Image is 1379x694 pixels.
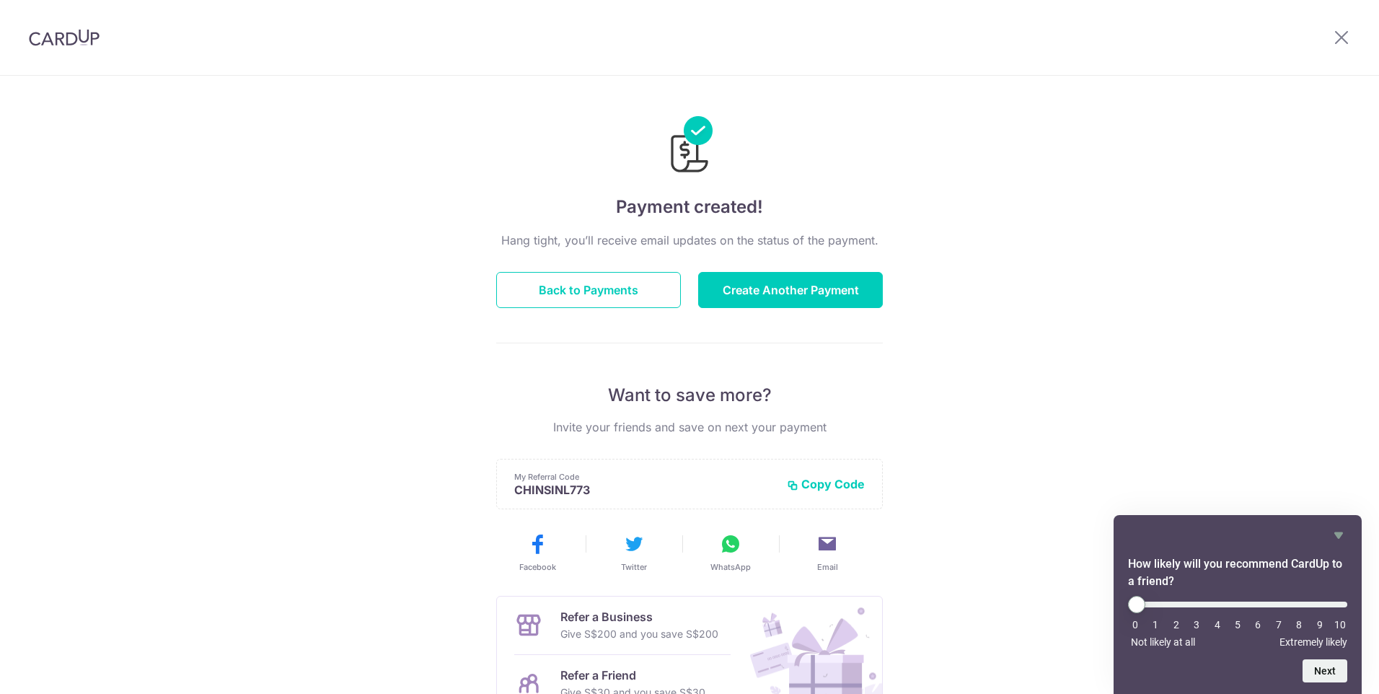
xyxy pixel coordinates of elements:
li: 4 [1210,619,1225,631]
button: Back to Payments [496,272,681,308]
div: How likely will you recommend CardUp to a friend? Select an option from 0 to 10, with 0 being Not... [1128,527,1347,682]
button: Hide survey [1330,527,1347,544]
p: Invite your friends and save on next your payment [496,418,883,436]
span: Facebook [519,561,556,573]
li: 8 [1292,619,1306,631]
h2: How likely will you recommend CardUp to a friend? Select an option from 0 to 10, with 0 being Not... [1128,555,1347,590]
li: 10 [1333,619,1347,631]
li: 6 [1251,619,1265,631]
li: 3 [1189,619,1204,631]
span: Email [817,561,838,573]
p: Refer a Friend [560,667,705,684]
p: Hang tight, you’ll receive email updates on the status of the payment. [496,232,883,249]
li: 7 [1272,619,1286,631]
button: Next question [1303,659,1347,682]
p: CHINSINL773 [514,483,775,497]
li: 9 [1313,619,1327,631]
button: Twitter [591,532,677,573]
button: Email [785,532,870,573]
h4: Payment created! [496,194,883,220]
button: Copy Code [787,477,865,491]
img: Payments [666,116,713,177]
button: Facebook [495,532,580,573]
div: How likely will you recommend CardUp to a friend? Select an option from 0 to 10, with 0 being Not... [1128,596,1347,648]
li: 2 [1169,619,1184,631]
button: WhatsApp [688,532,773,573]
li: 0 [1128,619,1142,631]
span: Twitter [621,561,647,573]
p: My Referral Code [514,471,775,483]
img: CardUp [29,29,100,46]
span: Not likely at all [1131,636,1195,648]
li: 1 [1148,619,1163,631]
p: Refer a Business [560,608,718,625]
p: Give S$200 and you save S$200 [560,625,718,643]
button: Create Another Payment [698,272,883,308]
span: Extremely likely [1279,636,1347,648]
span: WhatsApp [710,561,751,573]
p: Want to save more? [496,384,883,407]
li: 5 [1230,619,1245,631]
